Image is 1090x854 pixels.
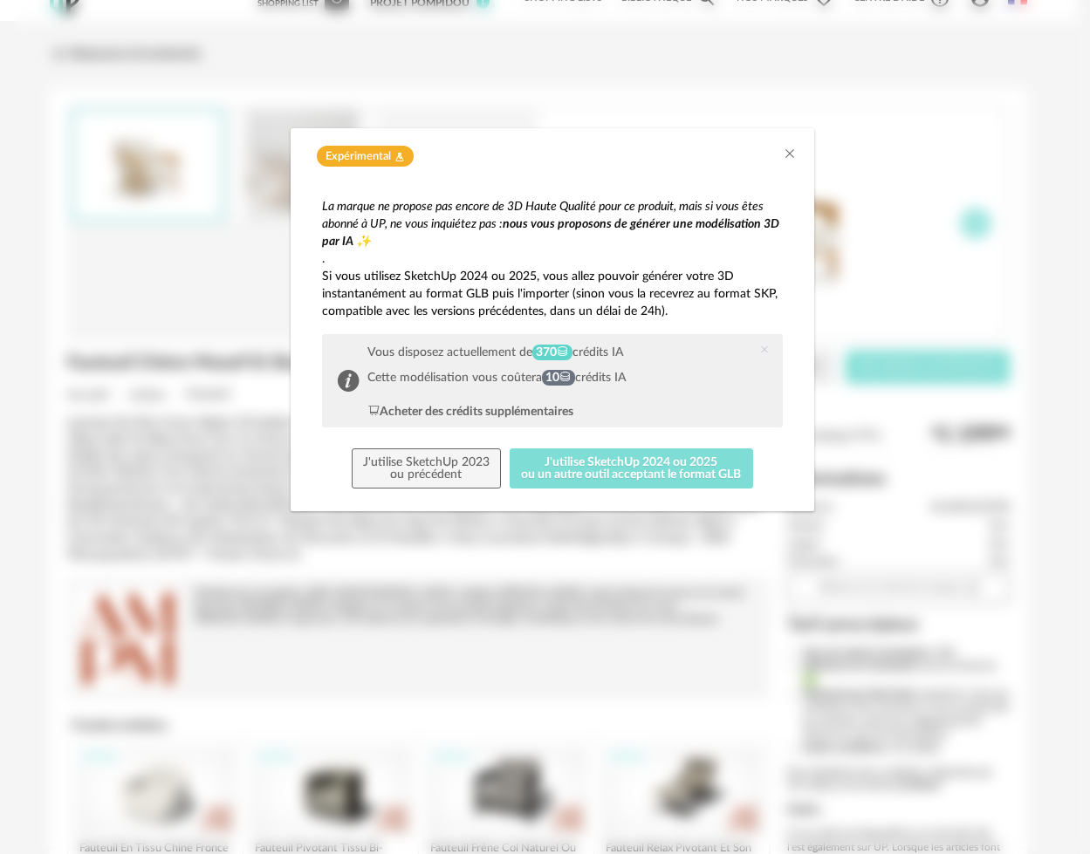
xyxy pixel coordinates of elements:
[532,345,572,360] span: 370
[322,218,779,248] em: nous vous proposons de générer une modélisation 3D par IA ✨
[367,371,627,386] div: Cette modélisation vous coûtera crédits IA
[510,448,753,488] button: J'utilise SketchUp 2024 ou 2025ou un autre outil acceptant le format GLB
[291,128,814,511] div: dialog
[322,250,783,268] p: .
[394,149,405,164] span: Flask icon
[783,146,797,164] button: Close
[326,149,391,164] span: Expérimental
[367,345,627,360] div: Vous disposez actuellement de crédits IA
[352,448,502,488] button: J'utilise SketchUp 2023ou précédent
[367,403,573,420] div: Acheter des crédits supplémentaires
[542,370,575,386] span: 10
[322,201,764,230] em: La marque ne propose pas encore de 3D Haute Qualité pour ce produit, mais si vous êtes abonné à U...
[322,268,783,320] p: Si vous utilisez SketchUp 2024 ou 2025, vous allez pouvoir générer votre 3D instantanément au for...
